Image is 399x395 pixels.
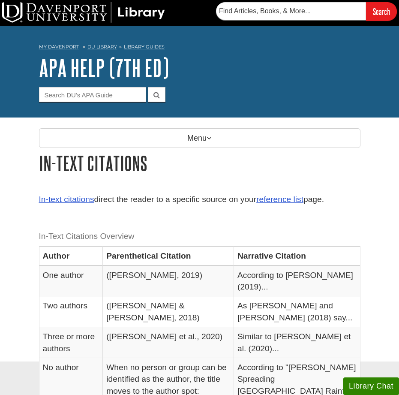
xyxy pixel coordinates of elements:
[39,41,360,55] nav: breadcrumb
[39,195,94,204] a: In-text citations
[39,227,360,246] caption: In-Text Citations Overview
[39,296,103,327] td: Two authors
[39,43,79,51] a: My Davenport
[2,2,165,23] img: DU Library
[87,44,117,50] a: DU Library
[39,87,146,102] input: Search DU's APA Guide
[343,377,399,395] button: Library Chat
[39,265,103,296] td: One author
[103,327,234,358] td: ([PERSON_NAME] et al., 2020)
[103,265,234,296] td: ([PERSON_NAME], 2019)
[216,2,397,21] form: Searches DU Library's articles, books, and more
[366,2,397,21] input: Search
[234,265,360,296] td: According to [PERSON_NAME] (2019)...
[256,195,303,204] a: reference list
[124,44,165,50] a: Library Guides
[39,54,169,81] a: APA Help (7th Ed)
[39,327,103,358] td: Three or more authors
[234,327,360,358] td: Similar to [PERSON_NAME] et al. (2020)...
[216,2,366,20] input: Find Articles, Books, & More...
[103,296,234,327] td: ([PERSON_NAME] & [PERSON_NAME], 2018)
[234,247,360,265] th: Narrative Citation
[39,247,103,265] th: Author
[39,152,360,174] h1: In-Text Citations
[103,247,234,265] th: Parenthetical Citation
[39,128,360,148] p: Menu
[234,296,360,327] td: As [PERSON_NAME] and [PERSON_NAME] (2018) say...
[39,193,360,206] p: direct the reader to a specific source on your page.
